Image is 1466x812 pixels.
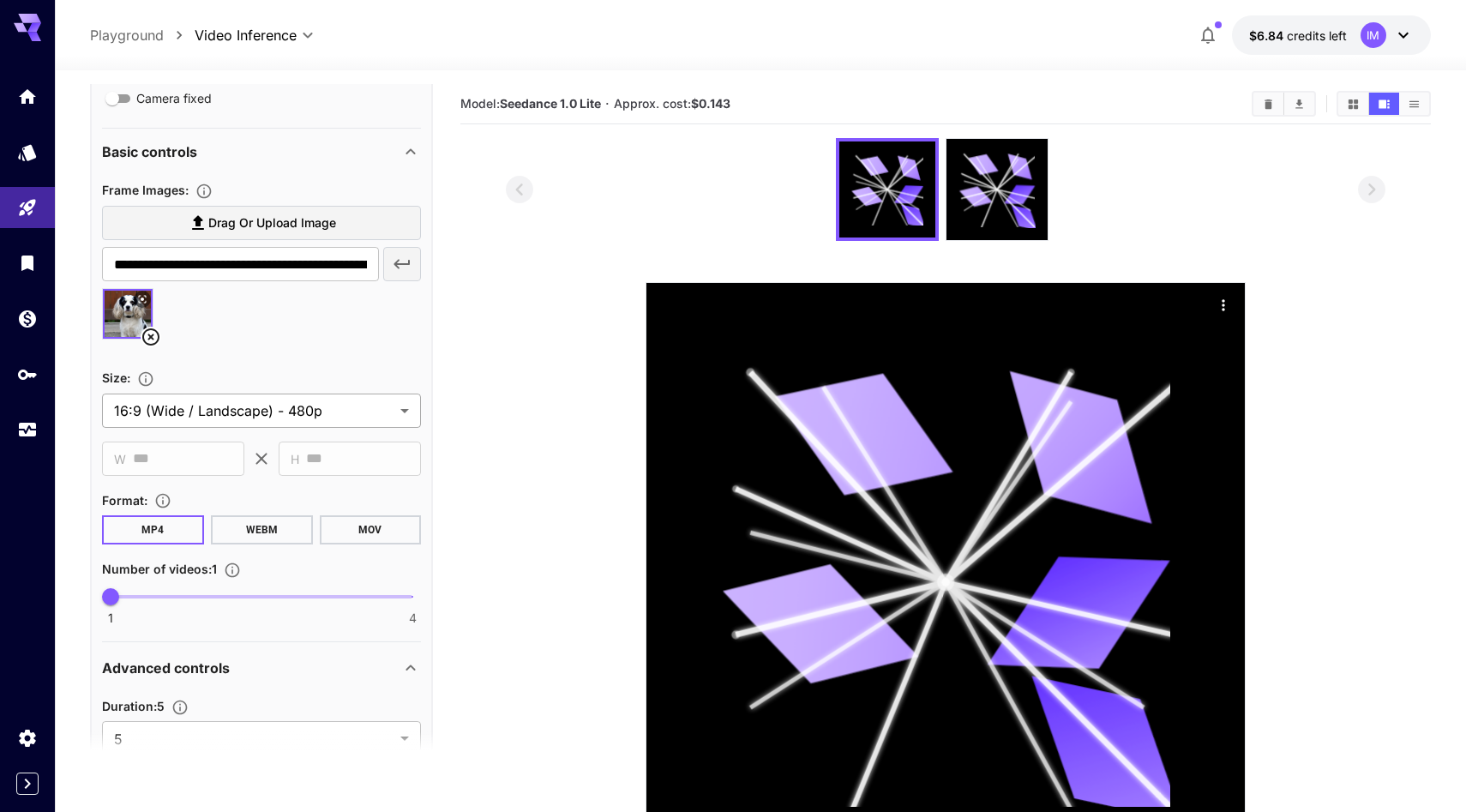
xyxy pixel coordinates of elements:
button: Adjust the dimensions of the generated image by specifying its width and height in pixels, or sel... [130,370,161,388]
div: Models [17,141,38,163]
div: Show media in grid viewShow media in video viewShow media in list view [1337,91,1431,117]
div: Actions [1211,292,1236,317]
label: Drag or upload image [102,206,421,241]
button: Expand sidebar [16,773,39,795]
nav: breadcrumb [90,25,195,45]
div: Basic controls [102,131,421,172]
b: $0.143 [691,96,730,111]
button: Upload frame images. [189,183,219,200]
span: Video Inference [195,25,297,45]
span: $6.84 [1249,28,1287,43]
p: Advanced controls [102,658,230,678]
span: Size : [102,370,130,385]
span: 1 [108,610,113,627]
p: Basic controls [102,141,197,162]
div: $6.84248 [1249,27,1347,45]
button: Set the number of duration [165,699,195,716]
button: Clear All [1253,93,1283,115]
div: Advanced controls [102,647,421,689]
span: Number of videos : 1 [102,562,217,576]
span: Drag or upload image [208,213,336,234]
button: $6.84248IM [1232,15,1431,55]
button: Show media in list view [1399,93,1429,115]
span: 4 [409,610,417,627]
span: Approx. cost: [614,96,730,111]
button: MP4 [102,515,204,544]
span: credits left [1287,28,1347,43]
span: H [291,449,299,469]
span: Frame Images : [102,183,189,197]
div: Settings [17,727,38,749]
span: Model: [460,96,601,111]
span: W [114,449,126,469]
div: IM [1361,22,1386,48]
div: Usage [17,419,38,441]
button: Download All [1284,93,1314,115]
div: Wallet [17,308,38,329]
span: 5 [114,729,394,749]
div: Clear AllDownload All [1252,91,1316,117]
div: Library [17,252,38,274]
div: API Keys [17,364,38,385]
span: 16:9 (Wide / Landscape) - 480p [114,400,394,421]
button: WEBM [211,515,313,544]
button: MOV [320,515,422,544]
span: Camera fixed [136,89,212,107]
button: Show media in video view [1369,93,1399,115]
span: Duration : 5 [102,699,165,713]
button: Choose the file format for the output video. [147,492,178,509]
div: Home [17,86,38,107]
p: · [605,93,610,114]
button: Show media in grid view [1338,93,1368,115]
button: Specify how many videos to generate in a single request. Each video generation will be charged se... [217,562,248,579]
a: Playground [90,25,164,45]
div: Playground [17,197,38,219]
span: Format : [102,493,147,508]
b: Seedance 1.0 Lite [500,96,601,111]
